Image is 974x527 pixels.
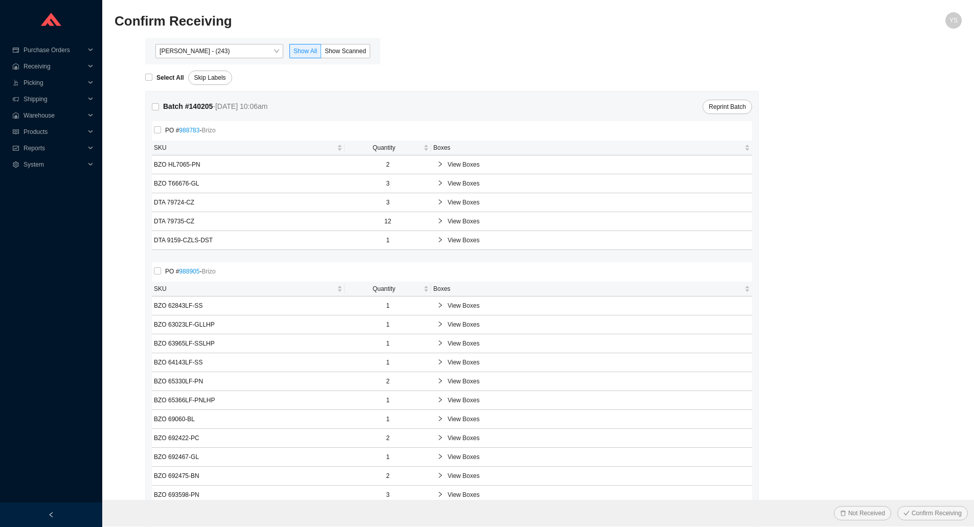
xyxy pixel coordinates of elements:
td: 1 [345,353,432,372]
span: View Boxes [447,319,746,330]
span: Boxes [433,143,742,153]
a: 988783 [179,127,199,134]
button: checkConfirm Receiving [897,506,968,520]
th: Boxes sortable [431,141,752,155]
td: 1 [345,296,432,315]
span: right [437,218,443,224]
th: Quantity sortable [345,282,432,296]
th: SKU sortable [152,282,345,296]
td: 1 [345,231,432,250]
span: YS [949,12,958,29]
span: View Boxes [447,471,746,481]
td: 1 [345,334,432,353]
a: 988905 [179,268,199,275]
td: 12 [345,212,432,231]
span: View Boxes [447,235,746,245]
span: - [DATE] 10:06am [213,102,267,110]
span: right [437,491,443,497]
span: Brizo [201,268,215,275]
span: View Boxes [447,301,746,311]
td: BZO 62843LF-SS [152,296,345,315]
span: read [12,129,19,135]
span: View Boxes [447,197,746,208]
span: View Boxes [447,490,746,500]
td: BZO 693598-PN [152,486,345,505]
span: credit-card [12,47,19,53]
td: DTA 9159-CZLS-DST [152,231,345,250]
h2: Confirm Receiving [115,12,750,30]
span: View Boxes [447,433,746,443]
div: View Boxes [433,353,750,372]
div: View Boxes [433,391,750,409]
span: View Boxes [447,414,746,424]
strong: Batch # 140205 [163,102,213,110]
span: Products [24,124,85,140]
span: Brizo [201,127,215,134]
span: right [437,397,443,403]
th: Quantity sortable [345,141,432,155]
span: Receiving [24,58,85,75]
span: Yossi Siff - (243) [160,44,279,58]
span: right [437,237,443,243]
td: BZO 69060-BL [152,410,345,429]
span: left [48,512,54,518]
span: View Boxes [447,159,746,170]
td: 2 [345,467,432,486]
div: View Boxes [433,467,750,485]
span: fund [12,145,19,151]
div: View Boxes [433,231,750,249]
span: Skip Labels [194,73,226,83]
div: View Boxes [433,372,750,391]
div: View Boxes [433,155,750,174]
span: right [437,416,443,422]
span: Warehouse [24,107,85,124]
div: View Boxes [433,315,750,334]
td: 3 [345,486,432,505]
strong: Select All [156,74,184,81]
td: 1 [345,410,432,429]
td: 1 [345,315,432,334]
div: View Boxes [433,486,750,504]
div: View Boxes [433,193,750,212]
span: Reports [24,140,85,156]
span: SKU [154,143,335,153]
span: Show All [293,48,317,55]
span: right [437,199,443,205]
td: BZO 65366LF-PNLHP [152,391,345,410]
td: BZO HL7065-PN [152,155,345,174]
span: PO # - [161,266,220,277]
td: DTA 79735-CZ [152,212,345,231]
span: right [437,180,443,186]
span: Quantity [347,143,422,153]
td: BZO T66676-GL [152,174,345,193]
span: View Boxes [447,216,746,226]
span: Quantity [347,284,422,294]
div: View Boxes [433,174,750,193]
span: View Boxes [447,395,746,405]
span: View Boxes [447,452,746,462]
td: BZO 692467-GL [152,448,345,467]
span: right [437,161,443,167]
span: SKU [154,284,335,294]
div: View Boxes [433,212,750,231]
span: View Boxes [447,178,746,189]
td: BZO 65330LF-PN [152,372,345,391]
td: BZO 63023LF-GLLHP [152,315,345,334]
td: 2 [345,372,432,391]
span: Reprint Batch [709,102,746,112]
span: System [24,156,85,173]
div: View Boxes [433,334,750,353]
td: 3 [345,193,432,212]
span: right [437,472,443,478]
td: BZO 64143LF-SS [152,353,345,372]
span: right [437,302,443,308]
div: View Boxes [433,410,750,428]
td: 3 [345,174,432,193]
span: right [437,340,443,346]
span: Show Scanned [325,48,366,55]
span: Purchase Orders [24,42,85,58]
span: right [437,321,443,327]
span: right [437,434,443,441]
td: BZO 692422-PC [152,429,345,448]
span: View Boxes [447,357,746,368]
